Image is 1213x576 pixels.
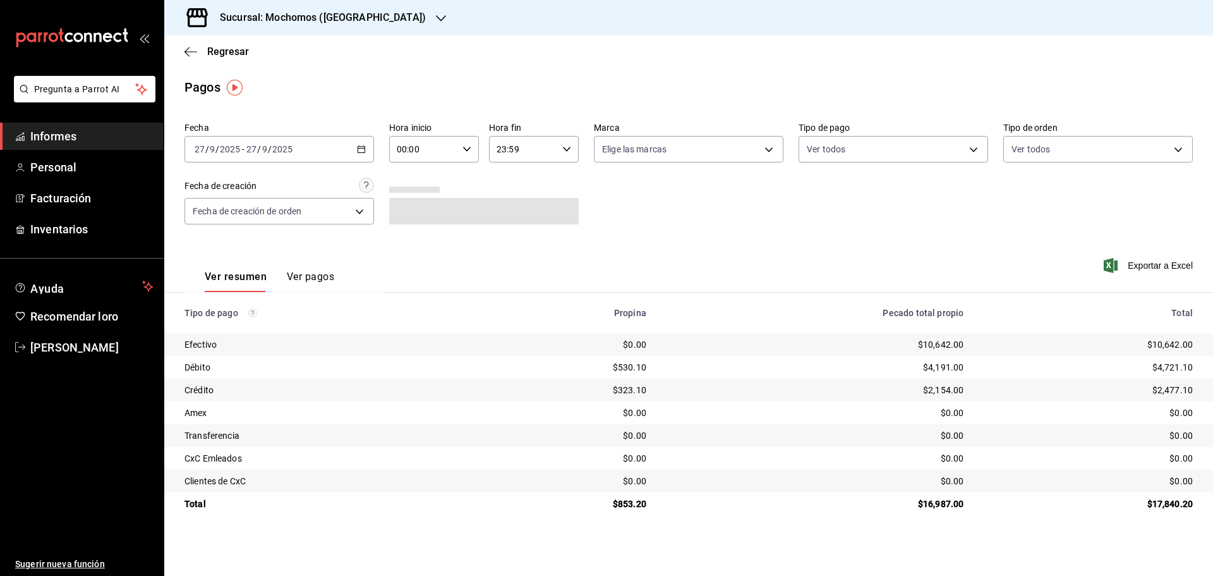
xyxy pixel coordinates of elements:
font: Pregunta a Parrot AI [34,84,120,94]
font: $16,987.00 [918,499,964,509]
input: -- [194,144,205,154]
font: $530.10 [613,362,646,372]
font: Marca [594,123,620,133]
font: $0.00 [941,476,964,486]
input: ---- [272,144,293,154]
font: $0.00 [623,408,646,418]
font: Elige las marcas [602,144,667,154]
font: Ver todos [807,144,845,154]
font: Ver pagos [287,271,334,283]
div: pestañas de navegación [205,270,334,292]
font: / [268,144,272,154]
font: Crédito [184,385,214,395]
font: Tipo de pago [799,123,850,133]
font: $853.20 [613,499,646,509]
font: $0.00 [941,431,964,441]
font: $10,642.00 [1147,340,1193,350]
font: Facturación [30,192,91,205]
svg: Los pagos realizados con Pay y otras terminales son montos brutos. [248,309,257,317]
button: Regresar [184,46,249,58]
font: Total [184,499,206,509]
font: Efectivo [184,340,217,350]
font: Tipo de orden [1003,123,1058,133]
font: $0.00 [623,453,646,463]
font: Transferencia [184,431,239,441]
font: Fecha de creación de orden [193,206,301,216]
input: -- [209,144,215,154]
font: Sucursal: Mochomos ([GEOGRAPHIC_DATA]) [220,11,426,23]
font: Fecha [184,123,209,133]
font: $0.00 [1169,408,1193,418]
font: $0.00 [623,476,646,486]
font: / [215,144,219,154]
font: $0.00 [1169,431,1193,441]
button: Pregunta a Parrot AI [14,76,155,102]
font: Sugerir nueva función [15,559,105,569]
input: -- [246,144,257,154]
font: $4,721.10 [1152,362,1193,372]
font: Informes [30,130,76,143]
font: Total [1171,308,1193,318]
font: $2,477.10 [1152,385,1193,395]
button: abrir_cajón_menú [139,33,149,43]
font: CxC Emleados [184,453,242,463]
font: $0.00 [941,453,964,463]
font: Fecha de creación [184,181,256,191]
font: Propina [614,308,646,318]
font: $10,642.00 [918,340,964,350]
font: Ayuda [30,282,64,295]
font: $323.10 [613,385,646,395]
font: [PERSON_NAME] [30,341,119,354]
font: Regresar [207,46,249,58]
font: Personal [30,161,76,174]
font: $0.00 [1169,453,1193,463]
font: Amex [184,408,207,418]
input: -- [262,144,268,154]
font: $0.00 [623,431,646,441]
font: $17,840.20 [1147,499,1193,509]
font: Hora inicio [389,123,431,133]
font: / [257,144,261,154]
font: $0.00 [623,340,646,350]
font: $4,191.00 [923,362,963,372]
font: Clientes de CxC [184,476,246,486]
font: $0.00 [1169,476,1193,486]
button: Exportar a Excel [1106,258,1193,273]
font: Pecado total propio [883,308,963,318]
font: Recomendar loro [30,310,118,323]
font: Ver todos [1011,144,1050,154]
font: Hora fin [489,123,521,133]
font: - [242,144,244,154]
font: $2,154.00 [923,385,963,395]
font: $0.00 [941,408,964,418]
font: Tipo de pago [184,308,238,318]
font: / [205,144,209,154]
img: Marcador de información sobre herramientas [227,80,243,95]
font: Exportar a Excel [1128,260,1193,271]
font: Ver resumen [205,271,267,283]
a: Pregunta a Parrot AI [9,92,155,105]
input: ---- [219,144,241,154]
font: Inventarios [30,223,88,236]
font: Débito [184,362,210,372]
font: Pagos [184,80,220,95]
